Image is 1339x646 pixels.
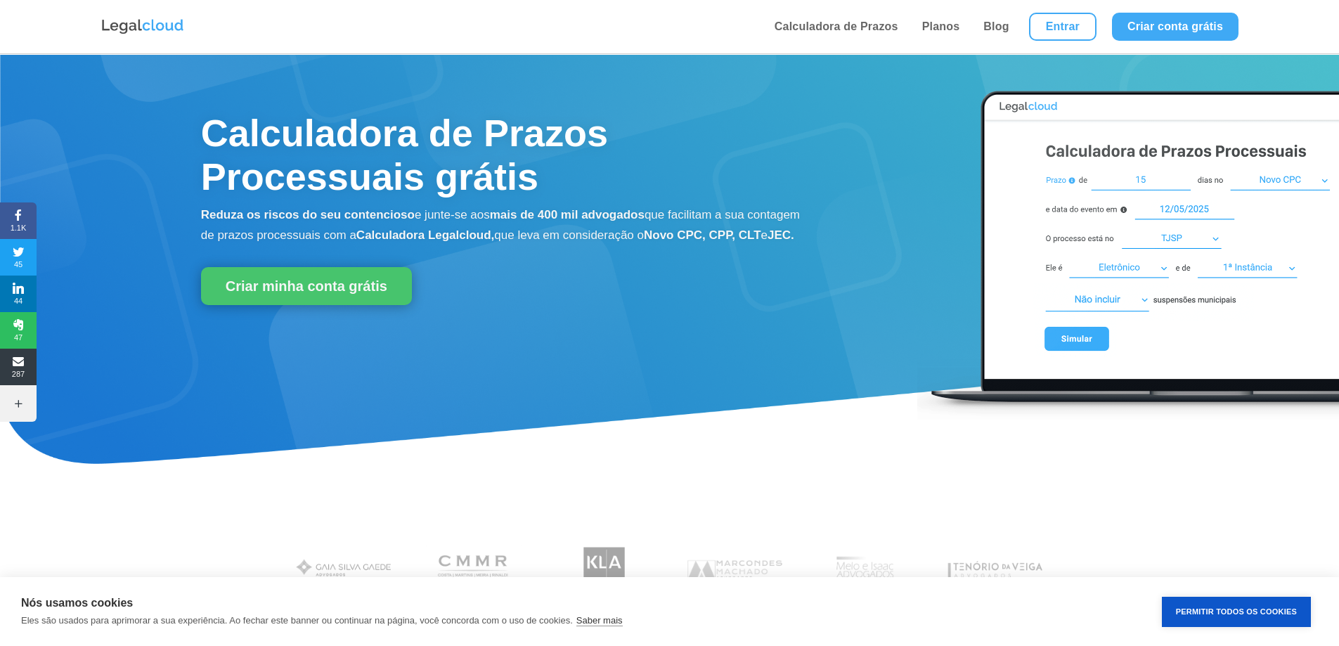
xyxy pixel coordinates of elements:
[768,228,794,242] b: JEC.
[681,540,789,600] img: Marcondes Machado Advogados utilizam a Legalcloud
[201,267,412,305] a: Criar minha conta grátis
[811,540,919,600] img: Profissionais do escritório Melo e Isaac Advogados utilizam a Legalcloud
[101,18,185,36] img: Logo da Legalcloud
[1162,597,1311,627] button: Permitir Todos os Cookies
[201,208,415,221] b: Reduza os riscos do seu contencioso
[576,615,623,626] a: Saber mais
[1029,13,1097,41] a: Entrar
[420,540,528,600] img: Costa Martins Meira Rinaldi Advogados
[21,597,133,609] strong: Nós usamos cookies
[1112,13,1238,41] a: Criar conta grátis
[490,208,645,221] b: mais de 400 mil advogados
[941,540,1049,600] img: Tenório da Veiga Advogados
[201,205,803,246] p: e junte-se aos que facilitam a sua contagem de prazos processuais com a que leva em consideração o e
[917,76,1339,421] img: Calculadora de Prazos Processuais Legalcloud
[290,540,398,600] img: Gaia Silva Gaede Advogados Associados
[550,540,658,600] img: Koury Lopes Advogados
[644,228,761,242] b: Novo CPC, CPP, CLT
[21,615,573,626] p: Eles são usados para aprimorar a sua experiência. Ao fechar este banner ou continuar na página, v...
[356,228,495,242] b: Calculadora Legalcloud,
[201,112,608,198] span: Calculadora de Prazos Processuais grátis
[917,411,1339,423] a: Calculadora de Prazos Processuais Legalcloud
